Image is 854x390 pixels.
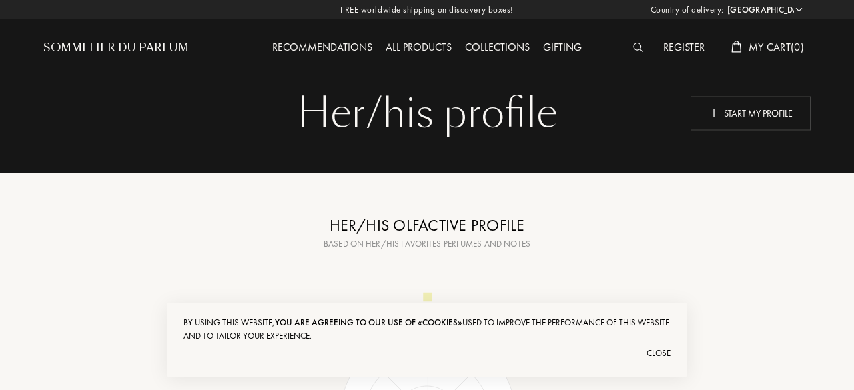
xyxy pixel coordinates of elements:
img: plus_icn_w.png [709,108,719,117]
div: Collections [458,39,536,57]
a: All products [379,40,458,54]
div: Recommendations [266,39,379,57]
a: Gifting [536,40,588,54]
div: Start my profile [691,96,811,130]
span: Country of delivery: [651,3,724,17]
div: Her/his olfactive profile [260,213,594,237]
span: My Cart ( 0 ) [749,40,804,54]
a: Recommendations [266,40,379,54]
img: cart_white.svg [731,41,742,53]
div: Her/his profile [53,87,801,140]
div: All products [379,39,458,57]
span: you are agreeing to our use of «cookies» [275,317,462,328]
div: Based on her/his favorites perfumes and notes [260,237,594,251]
div: Close [183,343,671,364]
div: Gifting [536,39,588,57]
a: Register [657,40,711,54]
a: Collections [458,40,536,54]
img: search_icn_white.svg [633,43,643,52]
div: By using this website, used to improve the performance of this website and to tailor your experie... [183,316,671,343]
div: Register [657,39,711,57]
a: Sommelier du Parfum [43,40,189,56]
